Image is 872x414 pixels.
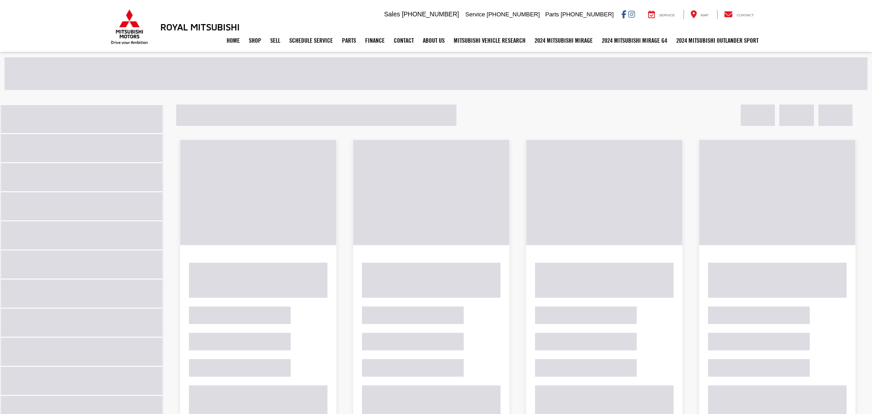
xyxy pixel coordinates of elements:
span: [PHONE_NUMBER] [402,10,459,18]
a: About Us [418,29,449,52]
span: Map [701,13,708,17]
span: Sales [384,10,400,18]
a: Parts: Opens in a new tab [337,29,361,52]
a: Schedule Service: Opens in a new tab [285,29,337,52]
span: [PHONE_NUMBER] [560,11,614,18]
a: Contact [389,29,418,52]
a: Instagram: Click to visit our Instagram page [628,10,635,18]
a: Home [222,29,244,52]
a: Service [641,10,682,19]
a: Sell [266,29,285,52]
span: Service [466,11,485,18]
a: 2024 Mitsubishi Mirage [530,29,597,52]
a: Map [684,10,715,19]
span: [PHONE_NUMBER] [487,11,540,18]
a: Mitsubishi Vehicle Research [449,29,530,52]
a: Contact [717,10,761,19]
a: 2024 Mitsubishi Mirage G4 [597,29,672,52]
span: Service [659,13,675,17]
h3: Royal Mitsubishi [160,22,240,32]
a: Facebook: Click to visit our Facebook page [621,10,626,18]
span: Parts [545,11,559,18]
img: Mitsubishi [109,9,150,45]
span: Contact [737,13,754,17]
a: Finance [361,29,389,52]
a: Shop [244,29,266,52]
a: 2024 Mitsubishi Outlander SPORT [672,29,763,52]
